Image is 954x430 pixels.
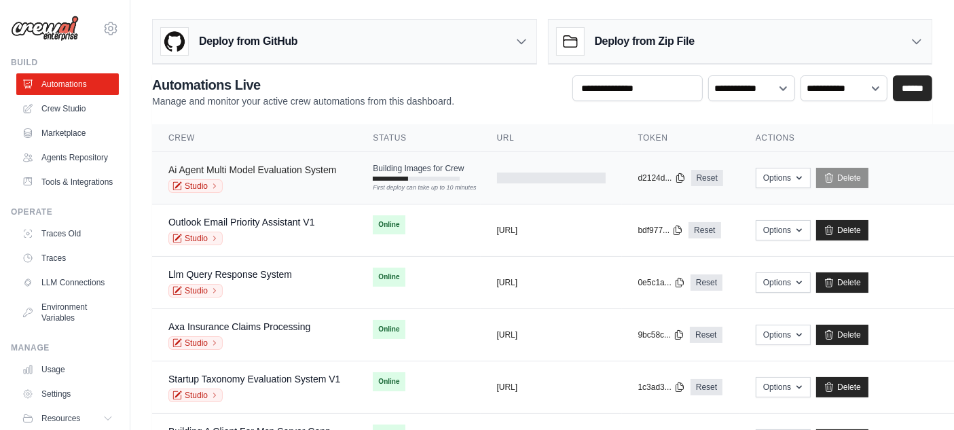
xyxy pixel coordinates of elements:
button: 1c3ad3... [638,382,685,393]
a: Reset [690,327,722,343]
div: Build [11,57,119,68]
a: Reset [691,274,722,291]
a: Crew Studio [16,98,119,120]
a: Environment Variables [16,296,119,329]
span: Building Images for Crew [373,163,464,174]
a: Usage [16,359,119,380]
a: Delete [816,377,868,397]
div: First deploy can take up to 10 minutes [373,183,460,193]
span: Online [373,320,405,339]
h2: Automations Live [152,75,454,94]
button: Options [756,220,811,240]
div: Operate [11,207,119,217]
button: Options [756,168,811,188]
button: d2124d... [638,173,686,183]
h3: Deploy from GitHub [199,33,297,50]
a: Delete [816,220,868,240]
div: Manage [11,342,119,353]
span: Resources [41,413,80,424]
th: Status [356,124,480,152]
a: Delete [816,168,868,188]
button: Options [756,272,811,293]
a: Marketplace [16,122,119,144]
h3: Deploy from Zip File [595,33,695,50]
a: Outlook Email Priority Assistant V1 [168,217,315,228]
a: LLM Connections [16,272,119,293]
th: URL [481,124,622,152]
img: GitHub Logo [161,28,188,55]
a: Studio [168,336,223,350]
a: Settings [16,383,119,405]
span: Online [373,215,405,234]
a: Agents Repository [16,147,119,168]
a: Studio [168,179,223,193]
a: Studio [168,232,223,245]
a: Traces [16,247,119,269]
button: Options [756,377,811,397]
button: Options [756,325,811,345]
a: Traces Old [16,223,119,245]
p: Manage and monitor your active crew automations from this dashboard. [152,94,454,108]
a: Reset [691,379,722,395]
button: bdf977... [638,225,684,236]
th: Crew [152,124,356,152]
a: Studio [168,389,223,402]
a: Automations [16,73,119,95]
a: Delete [816,272,868,293]
img: Logo [11,16,79,41]
span: Online [373,372,405,391]
th: Token [622,124,739,152]
button: 0e5c1a... [638,277,685,288]
button: 9bc58c... [638,329,685,340]
a: Tools & Integrations [16,171,119,193]
a: Delete [816,325,868,345]
span: Online [373,268,405,287]
button: Resources [16,408,119,429]
a: Reset [691,170,723,186]
a: Studio [168,284,223,298]
a: Ai Agent Multi Model Evaluation System [168,164,336,175]
a: Startup Taxonomy Evaluation System V1 [168,374,340,384]
a: Axa Insurance Claims Processing [168,321,310,332]
a: Llm Query Response System [168,269,292,280]
a: Reset [689,222,720,238]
